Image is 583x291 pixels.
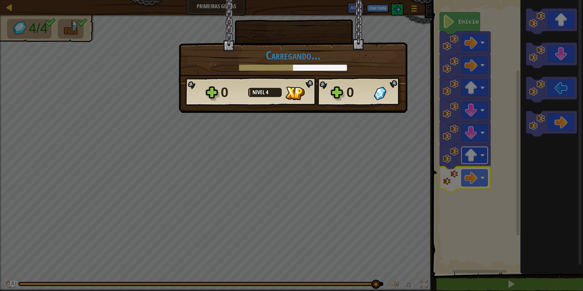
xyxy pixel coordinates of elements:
[266,88,268,96] span: 4
[185,49,401,62] h1: Carregando...
[252,88,266,96] span: Nível
[374,87,386,100] img: Gemas Ganhas
[285,87,305,100] img: XP Ganho
[346,83,370,102] div: 0
[221,83,245,102] div: 0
